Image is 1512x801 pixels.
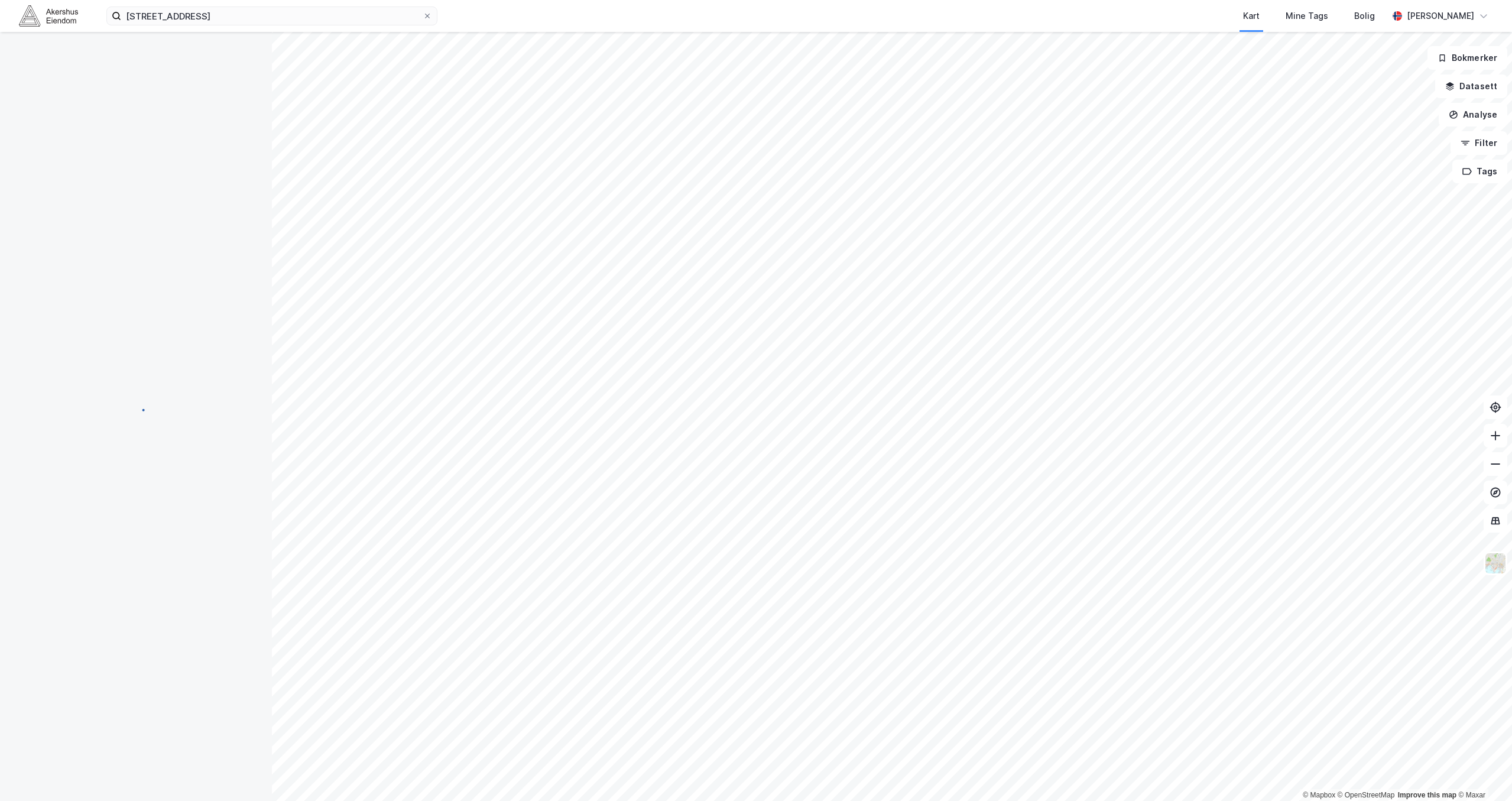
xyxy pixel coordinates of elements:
[1451,131,1507,155] button: Filter
[1398,791,1456,799] a: Improve this map
[1303,791,1335,799] a: Mapbox
[1407,9,1474,23] div: [PERSON_NAME]
[126,400,145,419] img: spinner.a6d8c91a73a9ac5275cf975e30b51cfb.svg
[1243,9,1260,23] div: Kart
[19,5,78,26] img: akershus-eiendom-logo.9091f326c980b4bce74ccdd9f866810c.svg
[1439,103,1507,127] button: Analyse
[1427,46,1507,70] button: Bokmerker
[1354,9,1375,23] div: Bolig
[1435,74,1507,98] button: Datasett
[1338,791,1395,799] a: OpenStreetMap
[121,7,423,25] input: Søk på adresse, matrikkel, gårdeiere, leietakere eller personer
[1453,744,1512,801] iframe: Chat Widget
[1452,160,1507,183] button: Tags
[1484,552,1507,575] img: Z
[1286,9,1328,23] div: Mine Tags
[1453,744,1512,801] div: Kontrollprogram for chat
